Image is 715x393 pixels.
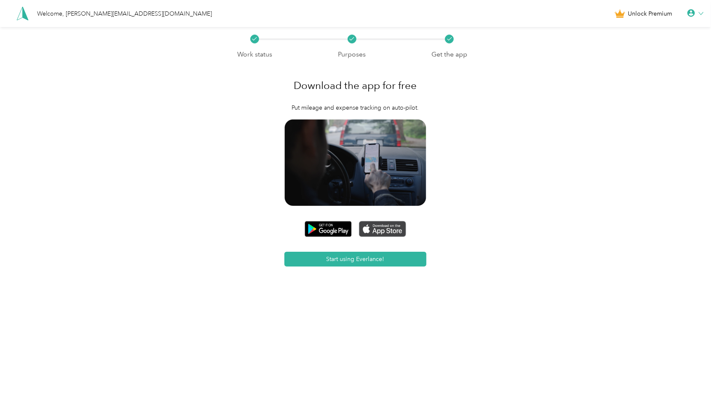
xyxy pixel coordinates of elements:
[305,221,352,237] img: Google play
[284,252,427,266] button: Start using Everlance!
[668,346,715,393] iframe: Everlance-gr Chat Button Frame
[431,49,467,60] p: Get the app
[338,49,366,60] p: Purposes
[237,49,272,60] p: Work status
[37,9,212,18] div: Welcome, [PERSON_NAME][EMAIL_ADDRESS][DOMAIN_NAME]
[292,103,419,112] p: Put mileage and expense tracking on auto-pilot.
[284,119,427,206] img: Get app
[359,221,406,237] img: App store
[294,75,417,96] h1: Download the app for free
[628,9,672,18] span: Unlock Premium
